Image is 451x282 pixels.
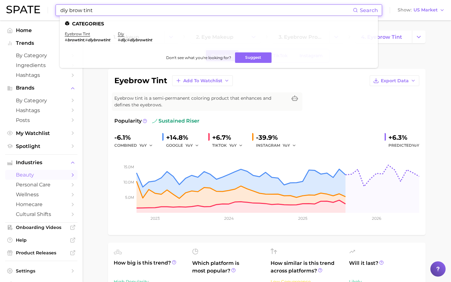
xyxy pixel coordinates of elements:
[5,180,77,190] a: personal care
[118,31,124,36] a: diy
[16,40,67,46] span: Trends
[356,30,412,43] a: 4. eyebrow tint
[85,37,88,42] span: #
[67,37,84,42] em: browtint
[5,158,77,167] button: Industries
[360,7,378,13] span: Search
[139,143,147,148] span: YoY
[398,8,412,12] span: Show
[388,132,419,143] div: +6.3%
[5,248,77,258] a: Product Releases
[130,37,152,42] em: diybrowtint
[6,6,40,13] img: SPATE
[5,70,77,80] a: Hashtags
[114,142,157,149] div: combined
[388,142,419,149] span: Predicted
[127,37,130,42] span: #
[212,142,247,149] div: TIKTOK
[16,182,67,188] span: personal care
[5,141,77,151] a: Spotlight
[5,223,77,232] a: Onboarding Videos
[16,62,67,68] span: Ingredients
[88,37,110,42] em: diybrowtint
[16,85,67,91] span: Brands
[229,143,237,148] span: YoY
[16,117,67,123] span: Posts
[16,172,67,178] span: beauty
[5,266,77,276] a: Settings
[16,107,67,113] span: Hashtags
[16,201,67,207] span: homecare
[235,52,272,63] button: Suggest
[5,83,77,93] button: Brands
[298,216,307,221] tspan: 2025
[16,72,67,78] span: Hashtags
[183,78,222,84] span: Add to Watchlist
[60,5,353,16] input: Search here for a brand, industry, or ingredient
[283,142,296,149] button: YoY
[118,37,120,42] span: #
[5,199,77,209] a: homecare
[65,31,90,36] a: eyebrow tint
[16,191,67,198] span: wellness
[16,250,67,256] span: Product Releases
[185,142,199,149] button: YoY
[192,259,263,280] span: Which platform is most popular?
[16,143,67,149] span: Spotlight
[412,143,419,148] span: YoY
[5,50,77,60] a: by Category
[212,132,247,143] div: +6.7%
[372,216,381,221] tspan: 2026
[166,132,203,143] div: +14.8%
[118,37,152,42] div: ,
[361,34,402,40] span: 4. eyebrow tint
[166,142,203,149] div: GOOGLE
[114,117,142,125] span: Popularity
[65,21,373,26] li: Categories
[185,143,193,148] span: YoY
[114,132,157,143] div: -6.1%
[5,25,77,35] a: Home
[256,142,300,149] div: INSTAGRAM
[224,216,234,221] tspan: 2024
[16,268,67,274] span: Settings
[5,38,77,48] button: Trends
[5,128,77,138] a: My Watchlist
[271,259,341,275] span: How similar is this trend across platforms?
[5,96,77,105] a: by Category
[16,130,67,136] span: My Watchlist
[229,142,243,149] button: YoY
[16,160,67,165] span: Industries
[283,143,290,148] span: YoY
[16,97,67,104] span: by Category
[16,27,67,33] span: Home
[349,259,420,275] span: Will it last?
[414,8,438,12] span: US Market
[114,259,185,275] span: How big is this trend?
[5,209,77,219] a: cultural shifts
[114,77,167,84] h1: eyebrow tint
[381,78,409,84] span: Export Data
[5,190,77,199] a: wellness
[65,37,110,42] div: ,
[152,118,157,124] img: sustained riser
[114,95,287,108] span: Eyebrow tint is a semi-permanent coloring product that enhances and defines the eyebrows.
[412,30,426,43] button: Change Category
[152,117,199,125] span: sustained riser
[370,75,419,86] button: Export Data
[396,6,446,14] button: ShowUS Market
[256,132,300,143] div: -39.9%
[120,37,126,42] em: diy
[16,225,67,230] span: Onboarding Videos
[65,37,67,42] span: #
[5,235,77,245] a: Help
[16,52,67,58] span: by Category
[5,115,77,125] a: Posts
[5,60,77,70] a: Ingredients
[151,216,160,221] tspan: 2023
[16,211,67,217] span: cultural shifts
[16,237,67,243] span: Help
[5,170,77,180] a: beauty
[5,105,77,115] a: Hashtags
[166,55,231,60] span: Don't see what you're looking for?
